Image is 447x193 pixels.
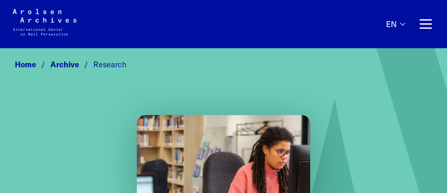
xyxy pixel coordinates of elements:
[93,60,126,69] span: Research
[386,20,405,47] button: English, language selection
[386,9,434,39] nav: Primary
[50,60,93,69] a: Archive
[15,60,50,69] a: Home
[13,57,434,73] nav: Breadcrumb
